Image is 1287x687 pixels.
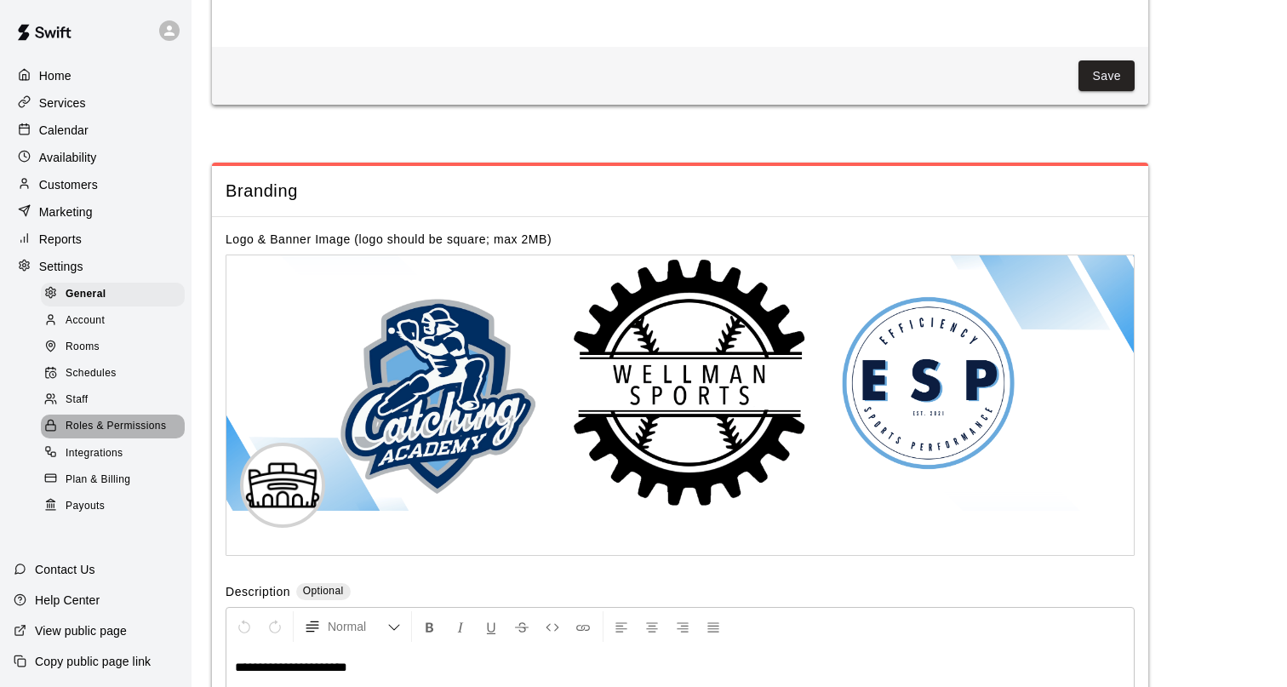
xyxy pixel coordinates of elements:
[14,172,178,198] a: Customers
[14,145,178,170] a: Availability
[66,472,130,489] span: Plan & Billing
[66,365,117,382] span: Schedules
[41,281,192,307] a: General
[260,611,289,642] button: Redo
[226,232,552,246] label: Logo & Banner Image (logo should be square; max 2MB)
[66,418,166,435] span: Roles & Permissions
[41,387,192,414] a: Staff
[507,611,536,642] button: Format Strikethrough
[297,611,408,642] button: Formatting Options
[35,653,151,670] p: Copy public page link
[41,493,192,519] a: Payouts
[66,312,105,329] span: Account
[39,94,86,112] p: Services
[230,611,259,642] button: Undo
[35,592,100,609] p: Help Center
[66,286,106,303] span: General
[41,388,185,412] div: Staff
[14,63,178,89] a: Home
[14,226,178,252] a: Reports
[226,583,290,603] label: Description
[14,254,178,279] a: Settings
[41,467,192,493] a: Plan & Billing
[699,611,728,642] button: Justify Align
[35,561,95,578] p: Contact Us
[303,585,344,597] span: Optional
[607,611,636,642] button: Left Align
[35,622,127,639] p: View public page
[41,283,185,306] div: General
[39,122,89,139] p: Calendar
[41,307,192,334] a: Account
[41,442,185,466] div: Integrations
[66,498,105,515] span: Payouts
[569,611,598,642] button: Insert Link
[328,618,387,635] span: Normal
[14,199,178,225] a: Marketing
[41,335,185,359] div: Rooms
[39,258,83,275] p: Settings
[66,445,123,462] span: Integrations
[41,415,185,438] div: Roles & Permissions
[41,440,192,467] a: Integrations
[41,335,192,361] a: Rooms
[41,414,192,440] a: Roles & Permissions
[39,203,93,220] p: Marketing
[14,90,178,116] a: Services
[41,468,185,492] div: Plan & Billing
[446,611,475,642] button: Format Italics
[41,361,192,387] a: Schedules
[66,339,100,356] span: Rooms
[41,495,185,518] div: Payouts
[638,611,666,642] button: Center Align
[66,392,88,409] span: Staff
[39,67,71,84] p: Home
[41,309,185,333] div: Account
[1078,60,1135,92] button: Save
[668,611,697,642] button: Right Align
[415,611,444,642] button: Format Bold
[39,176,98,193] p: Customers
[39,149,97,166] p: Availability
[477,611,506,642] button: Format Underline
[14,117,178,143] a: Calendar
[41,362,185,386] div: Schedules
[39,231,82,248] p: Reports
[538,611,567,642] button: Insert Code
[226,180,1135,203] span: Branding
